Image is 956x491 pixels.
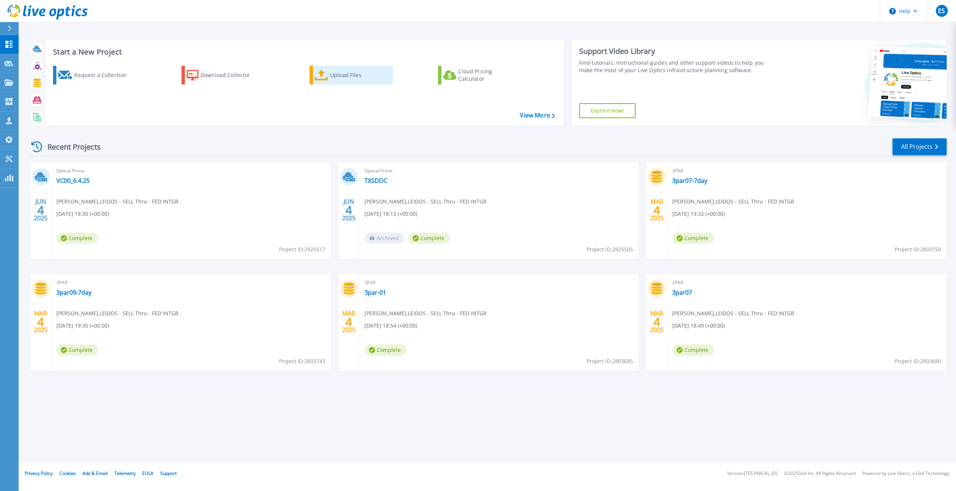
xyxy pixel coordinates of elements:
[342,196,356,224] div: JUN 2025
[56,289,91,296] a: 3par09-7day
[56,322,109,330] span: [DATE] 19:30 (+00:00)
[201,68,260,83] div: Download Collector
[56,309,179,317] span: [PERSON_NAME] , LEIDOS - SELL Thru - FED INTGR
[587,245,633,254] span: Project ID: 2925505
[74,68,134,83] div: Request a Collection
[650,196,664,224] div: MAR 2025
[25,470,53,476] a: Privacy Policy
[672,344,714,356] span: Complete
[364,197,487,206] span: [PERSON_NAME] , LEIDOS - SELL Thru - FED INTGR
[160,470,177,476] a: Support
[114,470,136,476] a: Telemetry
[53,66,136,85] a: Request a Collection
[56,167,326,175] span: Optical Prime
[29,138,111,156] div: Recent Projects
[672,309,794,317] span: [PERSON_NAME] , LEIDOS - SELL Thru - FED INTGR
[895,357,941,365] span: Project ID: 2803680
[310,66,393,85] a: Upload Files
[893,138,947,155] a: All Projects
[784,471,856,476] li: © 2025 Dell Inc. All Rights Reserved
[408,233,450,244] span: Complete
[650,308,664,335] div: MAR 2025
[364,177,387,184] a: TXSDDC
[364,289,386,296] a: 3par-01
[654,207,660,213] span: 4
[587,357,633,365] span: Project ID: 2803685
[672,177,707,184] a: 3par07-7day
[938,8,945,14] span: ES
[579,59,773,74] div: Find tutorials, instructional guides and other support videos to help you make the most of your L...
[279,357,325,365] span: Project ID: 2803743
[53,48,555,56] h3: Start a New Project
[34,308,48,335] div: MAR 2025
[458,68,518,83] div: Cloud Pricing Calculator
[364,322,417,330] span: [DATE] 18:54 (+00:00)
[56,177,90,184] a: VC00_6.4.25
[37,319,44,325] span: 4
[59,470,76,476] a: Cookies
[56,233,98,244] span: Complete
[727,471,777,476] li: Version: [TECHNICAL_ID]
[672,322,725,330] span: [DATE] 18:49 (+00:00)
[364,344,406,356] span: Complete
[672,279,942,287] span: 3PAR
[279,245,325,254] span: Project ID: 2925517
[862,471,949,476] li: Powered by Live Optics, a Dell Technology
[895,245,941,254] span: Project ID: 2803750
[672,167,942,175] span: 3PAR
[345,319,352,325] span: 4
[672,197,794,206] span: [PERSON_NAME] , LEIDOS - SELL Thru - FED INTGR
[672,233,714,244] span: Complete
[34,196,48,224] div: JUN 2025
[342,308,356,335] div: MAR 2025
[654,319,660,325] span: 4
[364,279,634,287] span: 3PAR
[364,309,487,317] span: [PERSON_NAME] , LEIDOS - SELL Thru - FED INTGR
[56,210,109,218] span: [DATE] 18:30 (+00:00)
[330,68,390,83] div: Upload Files
[56,279,326,287] span: 3PAR
[672,289,692,296] a: 3par07
[579,46,773,56] div: Support Video Library
[142,470,153,476] a: EULA
[181,66,265,85] a: Download Collector
[56,344,98,356] span: Complete
[364,233,404,244] span: Archived
[37,207,44,213] span: 4
[520,112,555,119] a: View More
[438,66,521,85] a: Cloud Pricing Calculator
[56,197,179,206] span: [PERSON_NAME] , LEIDOS - SELL Thru - FED INTGR
[83,470,108,476] a: Ads & Email
[345,207,352,213] span: 4
[364,210,417,218] span: [DATE] 18:12 (+00:00)
[579,103,636,118] a: Explore Now!
[364,167,634,175] span: Optical Prime
[672,210,725,218] span: [DATE] 19:32 (+00:00)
